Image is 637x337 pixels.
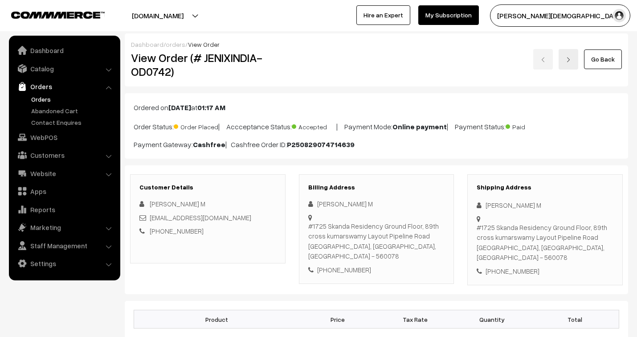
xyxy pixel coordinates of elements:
[188,41,220,48] span: View Order
[131,40,622,49] div: / /
[584,49,622,69] a: Go Back
[134,139,619,150] p: Payment Gateway: | Cashfree Order ID:
[131,51,286,78] h2: View Order (# JENIXINDIA-OD0742)
[193,140,225,149] b: Cashfree
[197,103,225,112] b: 01:17 AM
[150,227,204,235] a: [PHONE_NUMBER]
[11,238,117,254] a: Staff Management
[308,199,445,209] div: [PERSON_NAME] M
[531,310,619,329] th: Total
[101,4,215,27] button: [DOMAIN_NAME]
[11,147,117,163] a: Customers
[612,9,626,22] img: user
[134,120,619,132] p: Order Status: | Accceptance Status: | Payment Mode: | Payment Status:
[453,310,531,329] th: Quantity
[166,41,185,48] a: orders
[11,78,117,95] a: Orders
[477,200,613,210] div: [PERSON_NAME] M
[139,184,276,191] h3: Customer Details
[131,41,163,48] a: Dashboard
[477,222,613,263] div: #1725 Skanda Residency Ground Floor, 89th cross kumarswamy Layout Pipeline Road [GEOGRAPHIC_DATA]...
[150,214,251,222] a: [EMAIL_ADDRESS][DOMAIN_NAME]
[168,103,191,112] b: [DATE]
[150,200,205,208] span: [PERSON_NAME] M
[11,255,117,271] a: Settings
[174,120,218,132] span: Order Placed
[477,184,613,191] h3: Shipping Address
[292,120,336,132] span: Accepted
[287,140,355,149] b: P250829074714639
[308,221,445,261] div: #1725 Skanda Residency Ground Floor, 89th cross kumarswamy Layout Pipeline Road [GEOGRAPHIC_DATA]...
[490,4,630,27] button: [PERSON_NAME][DEMOGRAPHIC_DATA]
[11,183,117,199] a: Apps
[376,310,453,329] th: Tax Rate
[506,120,550,132] span: Paid
[566,57,571,62] img: right-arrow.png
[299,310,376,329] th: Price
[11,42,117,58] a: Dashboard
[477,266,613,276] div: [PHONE_NUMBER]
[134,310,299,329] th: Product
[11,201,117,218] a: Reports
[11,129,117,145] a: WebPOS
[11,165,117,181] a: Website
[29,95,117,104] a: Orders
[11,12,105,18] img: COMMMERCE
[308,184,445,191] h3: Billing Address
[134,102,619,113] p: Ordered on at
[11,9,89,20] a: COMMMERCE
[11,219,117,235] a: Marketing
[308,265,445,275] div: [PHONE_NUMBER]
[356,5,410,25] a: Hire an Expert
[392,122,447,131] b: Online payment
[29,106,117,115] a: Abandoned Cart
[29,118,117,127] a: Contact Enquires
[11,61,117,77] a: Catalog
[418,5,479,25] a: My Subscription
